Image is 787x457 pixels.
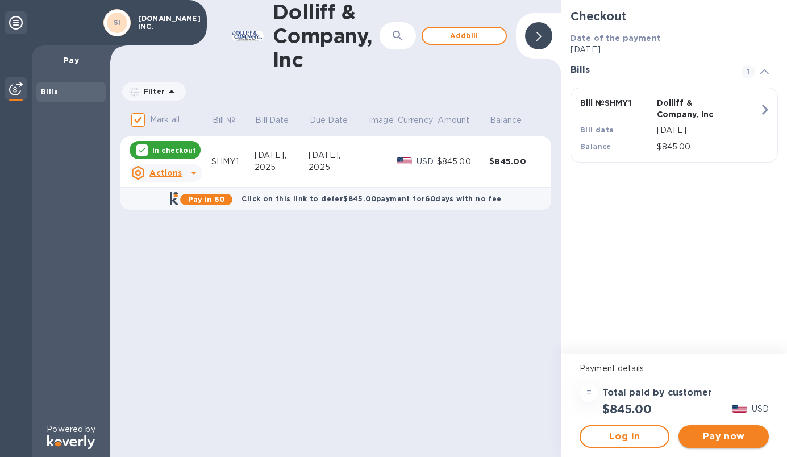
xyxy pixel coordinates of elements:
[47,435,95,449] img: Logo
[47,423,95,435] p: Powered by
[602,388,712,398] h3: Total paid by customer
[490,114,522,126] p: Balance
[742,65,755,78] span: 1
[188,195,225,203] b: Pay in 60
[580,425,669,448] button: Log in
[490,114,536,126] span: Balance
[310,114,363,126] span: Due Date
[213,114,236,126] p: Bill №
[114,18,121,27] b: SI
[398,114,433,126] p: Currency
[211,156,255,168] div: SHMY1
[571,9,778,23] h2: Checkout
[255,161,309,173] div: 2025
[657,124,759,136] p: [DATE]
[657,97,729,120] p: Dolliff & Company, Inc
[432,29,497,43] span: Add bill
[590,430,659,443] span: Log in
[580,142,611,151] b: Balance
[438,114,484,126] span: Amount
[369,114,394,126] p: Image
[438,114,469,126] p: Amount
[149,168,182,177] u: Actions
[417,156,437,168] p: USD
[138,15,195,31] p: [DOMAIN_NAME] INC.
[255,114,303,126] span: Bill Date
[437,156,489,168] div: $845.00
[152,146,196,155] p: In checkout
[397,157,412,165] img: USD
[309,161,368,173] div: 2025
[752,403,769,415] p: USD
[732,405,747,413] img: USD
[309,149,368,161] div: [DATE],
[255,149,309,161] div: [DATE],
[571,88,778,163] button: Bill №SHMY1Dolliff & Company, IncBill date[DATE]Balance$845.00
[41,55,101,66] p: Pay
[580,384,598,402] div: =
[580,363,769,375] p: Payment details
[602,402,652,416] h2: $845.00
[571,34,661,43] b: Date of the payment
[580,126,614,134] b: Bill date
[580,97,652,109] p: Bill № SHMY1
[489,156,542,167] div: $845.00
[571,65,728,76] h3: Bills
[422,27,507,45] button: Addbill
[571,44,778,56] p: [DATE]
[310,114,348,126] p: Due Date
[139,86,165,96] p: Filter
[241,194,501,203] b: Click on this link to defer $845.00 payment for 60 days with no fee
[150,114,180,126] p: Mark all
[41,88,58,96] b: Bills
[688,430,759,443] span: Pay now
[255,114,289,126] p: Bill Date
[678,425,768,448] button: Pay now
[213,114,251,126] span: Bill №
[657,141,759,153] p: $845.00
